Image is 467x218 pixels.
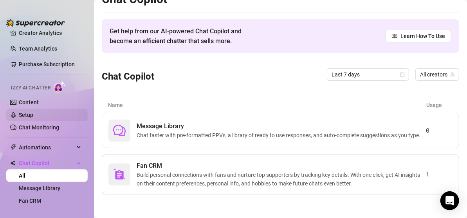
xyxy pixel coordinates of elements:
span: calendar [400,72,405,77]
span: Fan CRM [137,161,426,171]
span: Last 7 days [332,69,404,80]
span: Learn How To Use [400,32,445,40]
span: team [450,72,455,77]
a: Purchase Subscription [19,58,81,71]
span: Izzy AI Chatter [11,84,50,92]
article: 0 [426,126,453,135]
article: Name [108,101,426,109]
a: Creator Analytics [19,27,81,39]
a: Team Analytics [19,45,57,52]
a: Content [19,99,39,105]
article: Usage [426,101,453,109]
span: Get help from our AI-powered Chat Copilot and become an efficient chatter that sells more. [110,26,260,46]
a: Setup [19,112,33,118]
a: Fan CRM [19,198,41,204]
span: thunderbolt [10,144,16,151]
span: Build personal connections with fans and nurture top supporters by tracking key details. With one... [137,171,426,188]
article: 1 [426,170,453,179]
span: Chat Copilot [19,157,74,169]
h3: Chat Copilot [102,71,154,83]
span: comment [113,124,126,137]
img: logo-BBDzfeDw.svg [6,19,65,27]
div: Open Intercom Messenger [440,191,459,210]
span: Chat faster with pre-formatted PPVs, a library of ready to use responses, and auto-complete sugge... [137,131,424,140]
img: svg%3e [113,168,126,181]
span: Message Library [137,122,424,131]
span: read [392,33,397,39]
img: AI Chatter [54,81,66,93]
img: Chat Copilot [10,160,15,166]
span: All creators [420,69,454,80]
a: Message Library [19,185,60,191]
a: Learn How To Use [386,30,451,42]
a: Chat Monitoring [19,124,59,131]
a: All [19,173,25,179]
span: Automations [19,141,74,154]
